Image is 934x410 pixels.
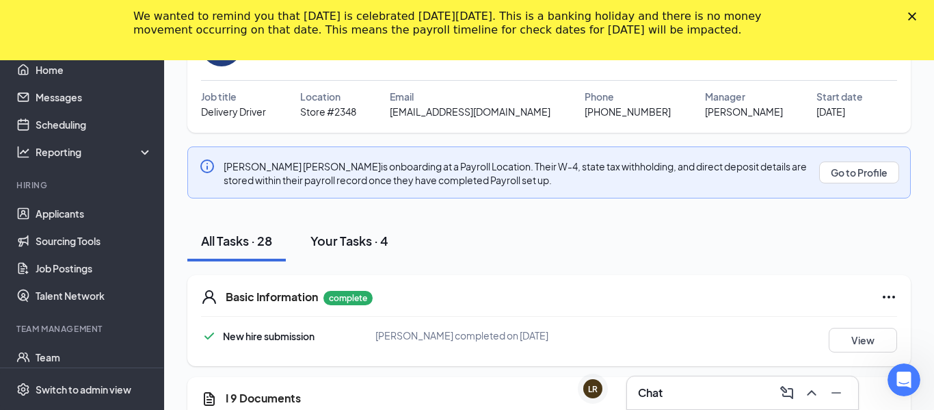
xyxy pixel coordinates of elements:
[36,255,152,282] a: Job Postings
[201,232,272,249] div: All Tasks · 28
[16,323,150,335] div: Team Management
[888,363,920,396] iframe: Intercom live chat
[36,383,131,396] div: Switch to admin view
[816,89,863,104] span: Start date
[223,330,315,342] span: New hire submission
[201,104,266,119] span: Delivery Driver
[36,200,152,227] a: Applicants
[201,328,217,344] svg: Checkmark
[133,10,779,37] div: We wanted to remind you that [DATE] is celebrated [DATE][DATE]. This is a banking holiday and the...
[585,89,614,104] span: Phone
[36,344,152,371] a: Team
[36,145,153,159] div: Reporting
[224,160,807,186] span: [PERSON_NAME] [PERSON_NAME] is onboarding at a Payroll Location. Their W-4, state tax withholding...
[638,385,663,400] h3: Chat
[323,291,373,305] p: complete
[16,179,150,191] div: Hiring
[881,289,897,305] svg: Ellipses
[300,89,341,104] span: Location
[16,145,30,159] svg: Analysis
[390,89,414,104] span: Email
[226,391,301,406] h5: I 9 Documents
[201,391,217,407] svg: CustomFormIcon
[829,328,897,353] button: View
[36,111,152,138] a: Scheduling
[201,289,217,305] svg: User
[36,56,152,84] a: Home
[390,104,550,119] span: [EMAIL_ADDRESS][DOMAIN_NAME]
[801,382,823,404] button: ChevronUp
[819,162,899,183] button: Go to Profile
[828,385,844,401] svg: Minimize
[776,382,798,404] button: ComposeMessage
[226,290,318,305] h5: Basic Information
[36,282,152,309] a: Talent Network
[803,385,820,401] svg: ChevronUp
[779,385,795,401] svg: ComposeMessage
[705,104,783,119] span: [PERSON_NAME]
[199,158,215,175] svg: Info
[375,329,548,342] span: [PERSON_NAME] completed on [DATE]
[36,84,152,111] a: Messages
[201,89,237,104] span: Job title
[588,383,598,395] div: LR
[16,383,30,396] svg: Settings
[310,232,388,249] div: Your Tasks · 4
[36,227,152,255] a: Sourcing Tools
[585,104,671,119] span: [PHONE_NUMBER]
[816,104,845,119] span: [DATE]
[825,382,847,404] button: Minimize
[908,12,922,21] div: Close
[300,104,356,119] span: Store #2348
[705,89,745,104] span: Manager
